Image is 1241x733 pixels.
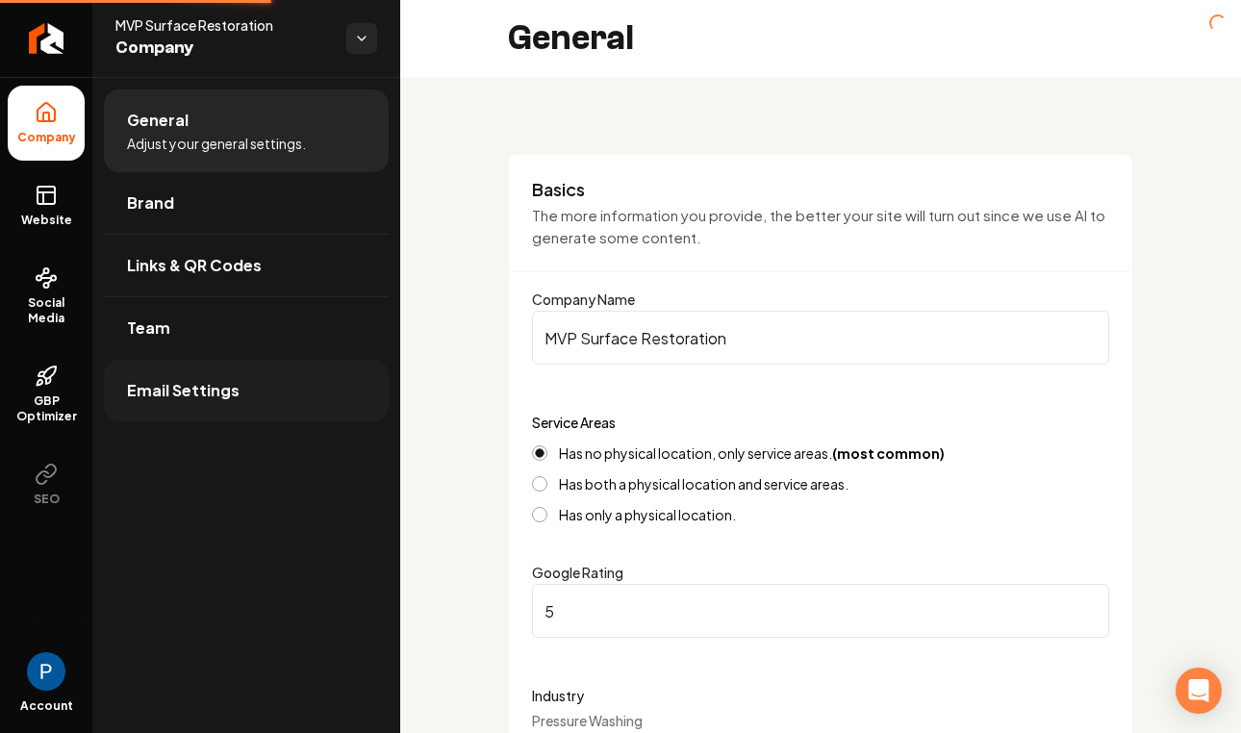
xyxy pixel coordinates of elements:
[27,652,65,691] img: Patrick Laird
[559,446,945,460] label: Has no physical location, only service areas.
[127,191,174,215] span: Brand
[127,379,240,402] span: Email Settings
[104,235,389,296] a: Links & QR Codes
[532,291,635,308] label: Company Name
[532,414,616,431] label: Service Areas
[20,698,73,714] span: Account
[559,477,848,491] label: Has both a physical location and service areas.
[13,213,80,228] span: Website
[8,393,85,424] span: GBP Optimizer
[8,251,85,341] a: Social Media
[532,178,1109,201] h3: Basics
[127,134,306,153] span: Adjust your general settings.
[832,444,945,462] strong: (most common)
[104,172,389,234] a: Brand
[508,19,634,58] h2: General
[29,23,64,54] img: Rebolt Logo
[10,130,84,145] span: Company
[127,109,189,132] span: General
[127,254,262,277] span: Links & QR Codes
[8,295,85,326] span: Social Media
[8,168,85,243] a: Website
[115,15,331,35] span: MVP Surface Restoration
[27,652,65,691] button: Open user button
[559,508,736,521] label: Has only a physical location.
[26,492,67,507] span: SEO
[8,447,85,522] button: SEO
[532,712,643,729] span: Pressure Washing
[8,349,85,440] a: GBP Optimizer
[532,564,623,581] label: Google Rating
[532,684,1109,707] label: Industry
[104,297,389,359] a: Team
[1176,668,1222,714] div: Open Intercom Messenger
[104,360,389,421] a: Email Settings
[115,35,331,62] span: Company
[532,311,1109,365] input: Company Name
[532,205,1109,248] p: The more information you provide, the better your site will turn out since we use AI to generate ...
[532,584,1109,638] input: Google Rating
[127,316,170,340] span: Team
